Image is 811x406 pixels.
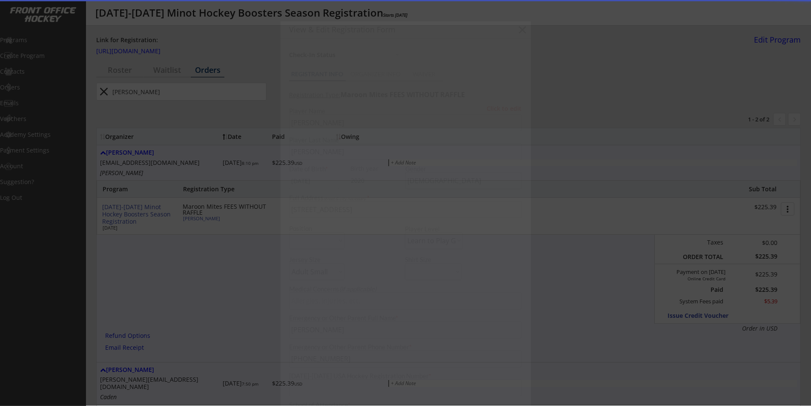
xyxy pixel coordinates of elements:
strong: Maroon Mites FEES WITHOUT RAFFLE [341,90,465,99]
div: ORGANIZER INFO [346,71,406,77]
div: Emergency or Other Parent Full Name [289,315,522,321]
button: close [516,23,529,36]
div: REGISTRANT INFO [289,71,346,77]
div: Birth year [350,166,404,172]
input: Allergies, injuries, etc. [289,292,522,309]
div: Medical Concerns [289,286,522,292]
div: [DATE]-[DATE] USA Hockey Registration Number [289,373,522,379]
em: (if applicable) [339,285,376,293]
div: Emergency or Other Parent Phone Number [289,344,522,350]
div: Click to edit [480,106,522,112]
div: Check-In Status [289,52,337,58]
em: street & city necessary [324,196,366,201]
div: Jersey Size [289,256,333,263]
div: 2020 [351,176,404,185]
div: Position [289,225,333,232]
div: Player Name [289,108,522,114]
div: Full Address [289,195,522,201]
div: Gender [405,166,522,172]
div: WAIVER [406,71,443,77]
div: Date of Birth [289,166,344,172]
u: Registration Type: [289,91,341,99]
input: Street, City, Province/State [289,201,522,218]
div: Player Last Name [289,137,522,143]
div: Player Level [405,226,463,232]
div: We are transitioning the system to collect and store date of birth instead of just birth year to ... [350,166,404,172]
div: Shirt Size [405,256,449,263]
div: View & Edit Registration Form [289,26,501,33]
